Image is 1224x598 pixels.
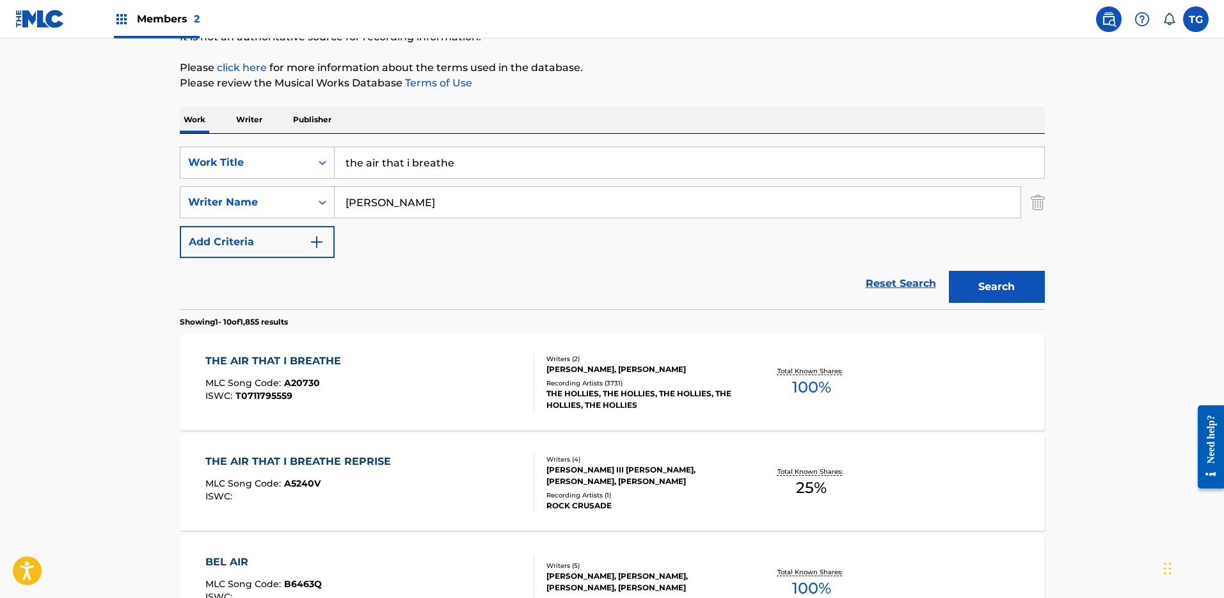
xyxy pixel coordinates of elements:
a: Reset Search [859,270,942,298]
p: Total Known Shares: [777,567,846,577]
button: Search [949,271,1045,303]
span: ISWC : [205,490,235,502]
a: Public Search [1096,6,1122,32]
div: BEL AIR [205,554,322,570]
span: T0711795559 [235,390,292,401]
img: MLC Logo [15,10,65,28]
div: Drag [1164,549,1172,588]
div: [PERSON_NAME] III [PERSON_NAME], [PERSON_NAME], [PERSON_NAME] [546,464,740,487]
div: Writer Name [188,195,303,210]
iframe: Chat Widget [1160,537,1224,598]
span: MLC Song Code : [205,578,284,590]
a: click here [217,61,267,74]
p: Total Known Shares: [777,366,846,376]
a: THE AIR THAT I BREATHEMLC Song Code:A20730ISWC:T0711795559Writers (2)[PERSON_NAME], [PERSON_NAME]... [180,334,1045,430]
div: Help [1129,6,1155,32]
p: Writer [232,106,266,133]
img: help [1134,12,1150,27]
img: search [1101,12,1117,27]
img: Delete Criterion [1031,186,1045,218]
span: 2 [194,13,200,25]
span: Members [137,12,200,26]
p: Please review the Musical Works Database [180,76,1045,91]
span: MLC Song Code : [205,377,284,389]
span: B6463Q [284,578,322,590]
div: Work Title [188,155,303,170]
form: Search Form [180,147,1045,309]
div: Recording Artists ( 3731 ) [546,378,740,388]
iframe: Resource Center [1188,396,1224,499]
div: Recording Artists ( 1 ) [546,490,740,500]
a: THE AIR THAT I BREATHE REPRISEMLC Song Code:A5240VISWC:Writers (4)[PERSON_NAME] III [PERSON_NAME]... [180,435,1045,531]
div: Writers ( 2 ) [546,354,740,364]
p: Total Known Shares: [777,467,846,476]
span: MLC Song Code : [205,478,284,489]
div: [PERSON_NAME], [PERSON_NAME] [546,364,740,375]
p: Showing 1 - 10 of 1,855 results [180,316,288,328]
span: A20730 [284,377,320,389]
span: 100 % [792,376,831,399]
div: User Menu [1183,6,1209,32]
p: Publisher [289,106,335,133]
button: Add Criteria [180,226,335,258]
div: [PERSON_NAME], [PERSON_NAME], [PERSON_NAME], [PERSON_NAME] [546,570,740,594]
div: Notifications [1163,13,1175,26]
div: THE AIR THAT I BREATHE [205,353,347,369]
div: Writers ( 4 ) [546,455,740,464]
img: 9d2ae6d4665cec9f34b9.svg [309,234,324,250]
div: THE HOLLIES, THE HOLLIES, THE HOLLIES, THE HOLLIES, THE HOLLIES [546,388,740,411]
span: A5240V [284,478,321,489]
img: Top Rightsholders [114,12,129,27]
div: THE AIR THAT I BREATHE REPRISE [205,454,397,469]
div: Writers ( 5 ) [546,561,740,570]
p: Please for more information about the terms used in the database. [180,60,1045,76]
span: ISWC : [205,390,235,401]
div: ROCK CRUSADE [546,500,740,512]
p: Work [180,106,209,133]
span: 25 % [796,476,827,499]
a: Terms of Use [402,77,472,89]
